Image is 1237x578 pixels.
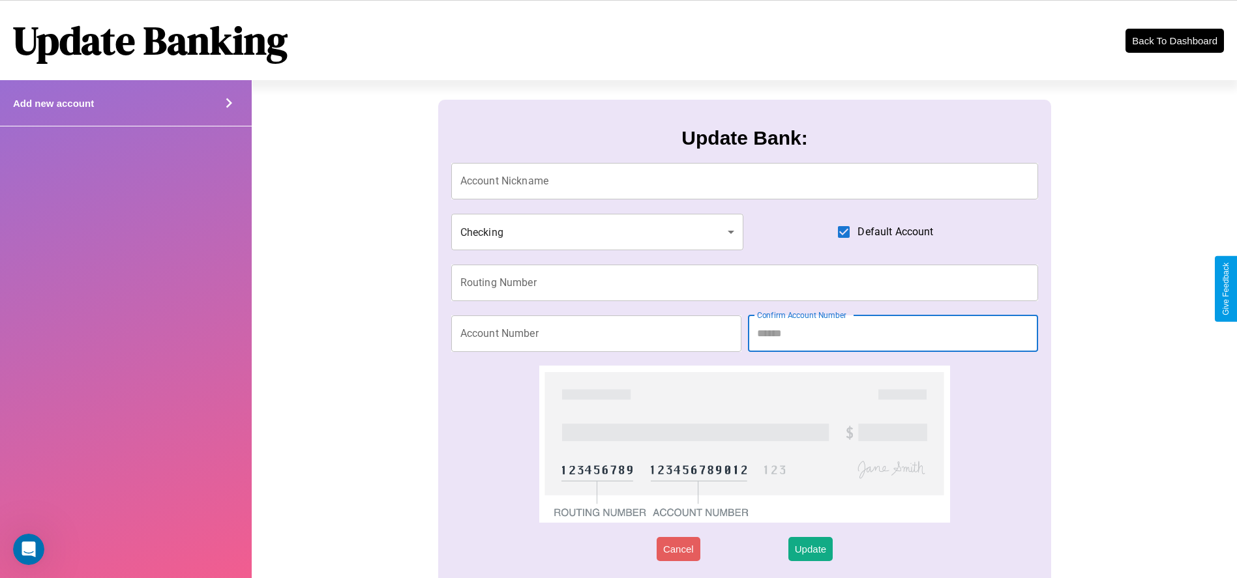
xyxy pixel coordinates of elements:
[13,98,94,109] h4: Add new account
[1221,263,1230,315] div: Give Feedback
[451,214,743,250] div: Checking
[681,127,807,149] h3: Update Bank:
[788,537,833,561] button: Update
[757,310,846,321] label: Confirm Account Number
[657,537,700,561] button: Cancel
[13,534,44,565] iframe: Intercom live chat
[857,224,933,240] span: Default Account
[539,366,951,523] img: check
[1125,29,1224,53] button: Back To Dashboard
[13,14,288,67] h1: Update Banking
